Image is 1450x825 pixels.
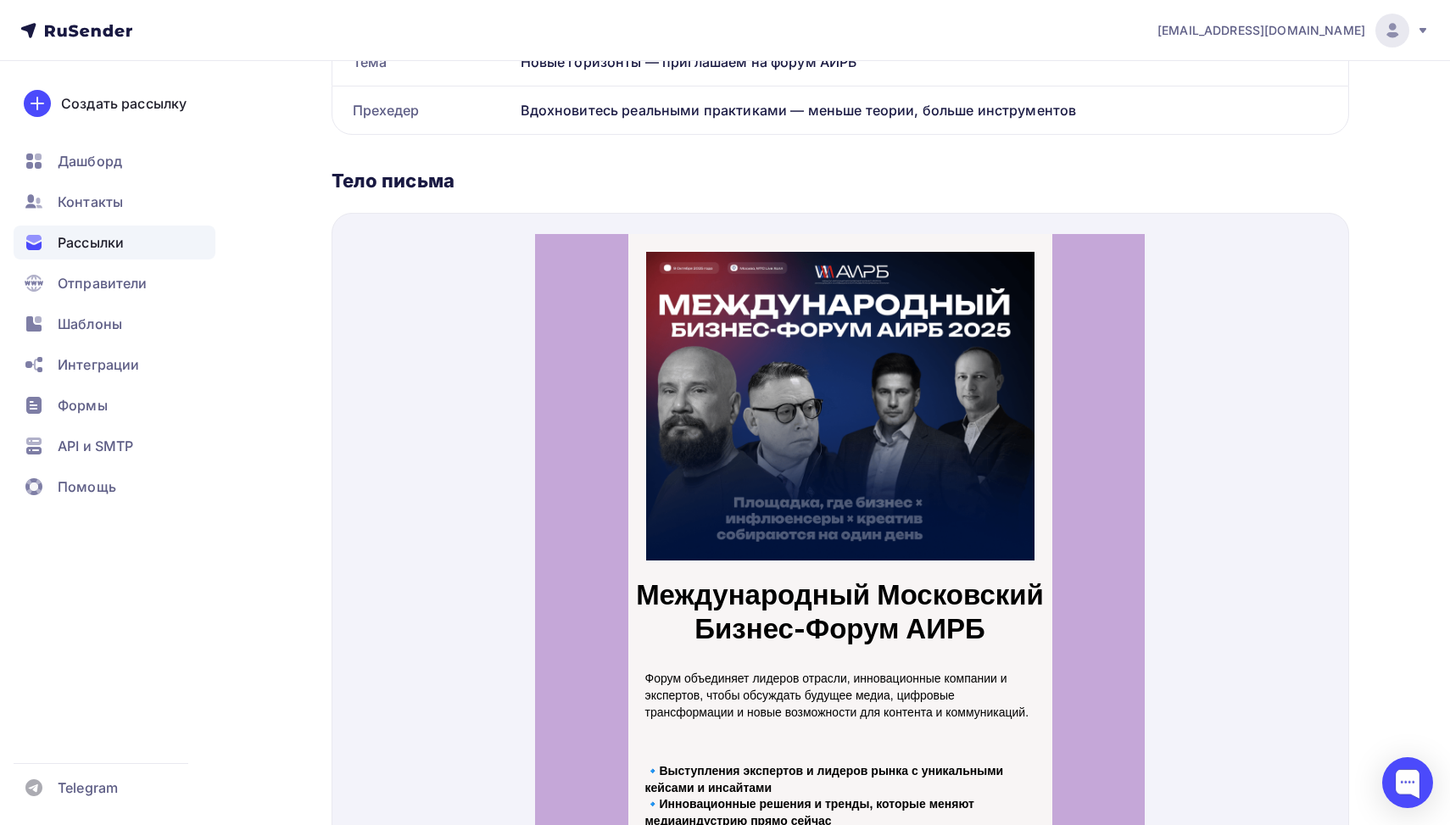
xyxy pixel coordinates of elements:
span: Шаблоны [58,314,122,334]
div: Прехедер [332,86,514,134]
a: [EMAIL_ADDRESS][DOMAIN_NAME] [1157,14,1430,47]
span: API и SMTP [58,436,133,456]
span: Контакты [58,192,123,212]
span: Формы [58,395,108,415]
span: Отправители [58,273,148,293]
div: Новые горизонты — приглашаем на форум АИРБ [514,38,1348,86]
a: Формы [14,388,215,422]
span: Помощь [58,477,116,497]
span: Дашборд [58,151,122,171]
a: Контакты [14,185,215,219]
div: Вдохновитесь реальными практиками — меньше теории, больше инструментов [514,86,1348,134]
div: Создать рассылку [61,93,187,114]
strong: 🔹Выступления экспертов и лидеров рынка с уникальными кейсами и инсайтами 🔹Инновационные решения и... [110,530,492,677]
a: Рассылки [14,226,215,259]
img: Форум для бизнеса [111,18,499,326]
a: Отправители [14,266,215,300]
span: Telegram [58,778,118,798]
p: Форум объединяет лидеров отрасли, инновационные компании и экспертов, чтобы обсуждать будущее мед... [110,437,500,487]
span: Рассылки [58,232,124,253]
span: Интеграции [58,354,139,375]
div: Тело письма [332,169,1349,192]
h1: Международный Московский Бизнес-Форум АИРБ [93,344,517,411]
a: Дашборд [14,144,215,178]
div: Тема [332,38,514,86]
a: Шаблоны [14,307,215,341]
span: [EMAIL_ADDRESS][DOMAIN_NAME] [1157,22,1365,39]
